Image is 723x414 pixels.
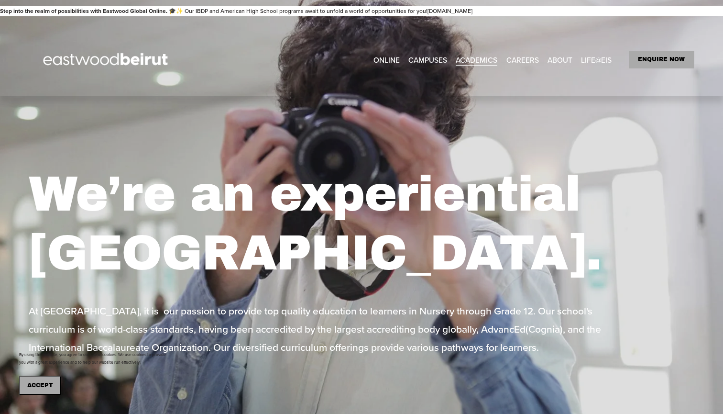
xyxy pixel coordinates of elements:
a: ENQUIRE NOW [629,51,694,68]
section: Cookie banner [10,342,182,404]
h1: We’re an experiential [GEOGRAPHIC_DATA]. [29,165,694,283]
span: LIFE@EIS [581,53,612,67]
span: CAMPUSES [408,53,447,67]
a: folder dropdown [581,52,612,67]
p: At [GEOGRAPHIC_DATA], it is our passion to provide top quality education to learners in Nursery t... [29,302,610,357]
span: Accept [27,382,53,389]
span: ABOUT [548,53,572,67]
a: folder dropdown [408,52,447,67]
a: folder dropdown [456,52,497,67]
button: Accept [19,376,61,395]
p: By using this website, you agree to our use of cookies. We use cookies to provide you with a grea... [19,351,172,366]
a: ONLINE [373,52,400,67]
a: folder dropdown [548,52,572,67]
a: CAREERS [506,52,539,67]
span: ACADEMICS [456,53,497,67]
a: [DOMAIN_NAME] [427,7,472,15]
img: EastwoodIS Global Site [29,35,185,84]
